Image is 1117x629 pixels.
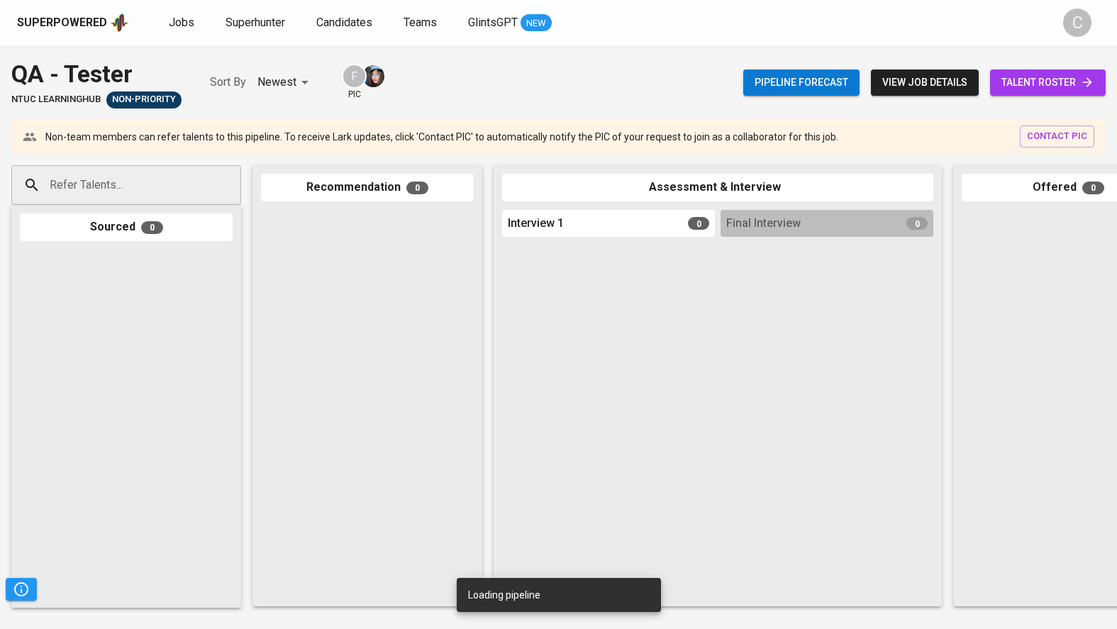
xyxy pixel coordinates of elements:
[871,69,979,96] button: view job details
[906,217,928,230] span: 0
[226,14,288,32] a: Superhunter
[17,12,129,33] a: Superpoweredapp logo
[521,16,552,30] span: NEW
[342,64,367,89] div: F
[20,213,233,241] div: Sourced
[688,217,709,230] span: 0
[990,69,1106,96] a: talent roster
[11,93,101,106] span: NTUC LearningHub
[468,16,518,29] span: GlintsGPT
[502,174,933,201] div: Assessment & Interview
[316,16,372,29] span: Candidates
[342,64,367,101] div: pic
[45,130,838,144] p: Non-team members can refer talents to this pipeline. To receive Lark updates, click 'Contact PIC'...
[233,184,236,187] button: Open
[1082,182,1104,194] span: 0
[743,69,860,96] button: Pipeline forecast
[1027,128,1087,145] span: contact pic
[882,74,967,91] span: view job details
[17,15,107,31] div: Superpowered
[726,216,801,232] span: Final Interview
[508,216,564,232] span: Interview 1
[106,93,182,106] span: Non-Priority
[468,14,552,32] a: GlintsGPT NEW
[11,57,182,91] div: QA - Tester
[169,14,197,32] a: Jobs
[6,578,37,601] button: Pipeline Triggers
[141,221,163,234] span: 0
[406,182,428,194] span: 0
[755,74,848,91] span: Pipeline forecast
[169,16,194,29] span: Jobs
[1001,74,1094,91] span: talent roster
[316,14,375,32] a: Candidates
[257,74,296,91] p: Newest
[210,74,246,91] p: Sort By
[1020,126,1094,147] button: contact pic
[404,14,440,32] a: Teams
[404,16,437,29] span: Teams
[110,12,129,33] img: app logo
[257,69,313,96] div: Newest
[261,174,474,201] div: Recommendation
[362,65,384,87] img: diazagista@glints.com
[1063,9,1091,37] div: C
[468,582,540,608] div: Loading pipeline
[226,16,285,29] span: Superhunter
[106,91,182,108] div: Sufficient Talents in Pipeline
